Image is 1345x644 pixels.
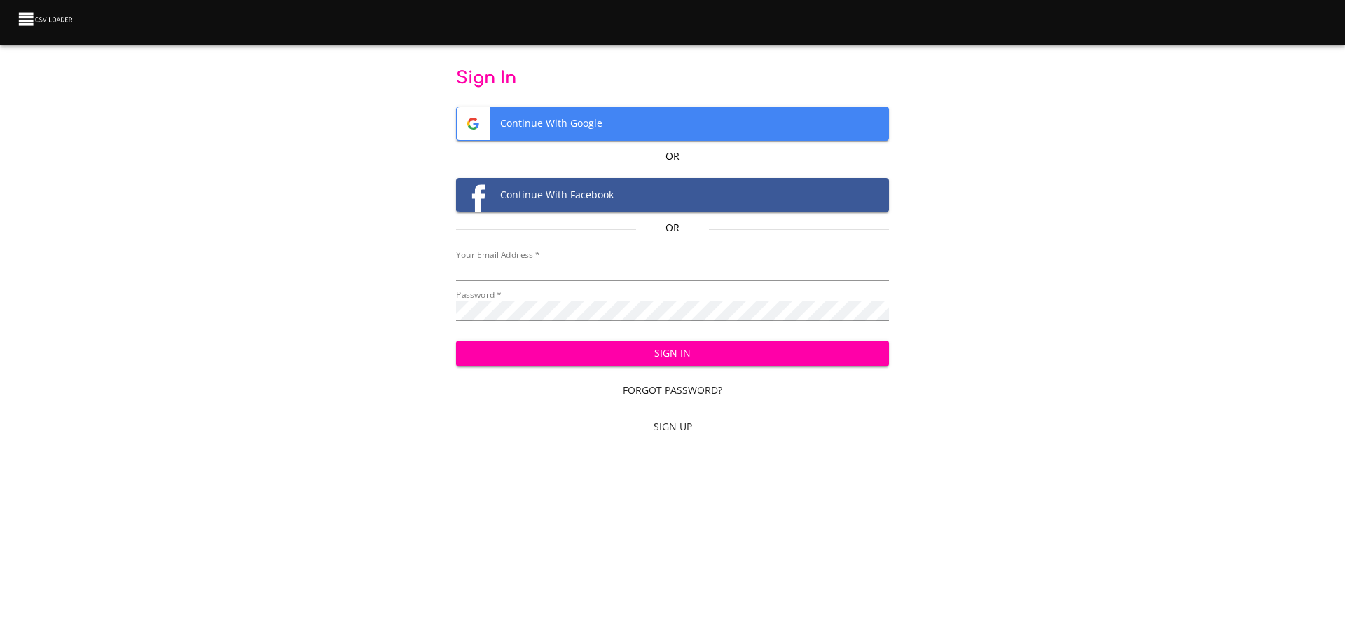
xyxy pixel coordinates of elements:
img: CSV Loader [17,9,76,29]
a: Sign Up [456,414,890,440]
button: Sign In [456,341,890,366]
img: Facebook logo [457,179,490,212]
span: Sign Up [462,418,884,436]
label: Password [456,291,502,299]
p: Or [636,149,708,163]
span: Sign In [467,345,878,362]
span: Forgot Password? [462,382,884,399]
a: Forgot Password? [456,378,890,404]
p: Sign In [456,67,890,90]
img: Google logo [457,107,490,140]
span: Continue With Facebook [457,179,889,212]
button: Google logoContinue With Google [456,107,890,141]
label: Your Email Address [456,251,539,259]
span: Continue With Google [457,107,889,140]
button: Facebook logoContinue With Facebook [456,178,890,212]
p: Or [636,221,708,235]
